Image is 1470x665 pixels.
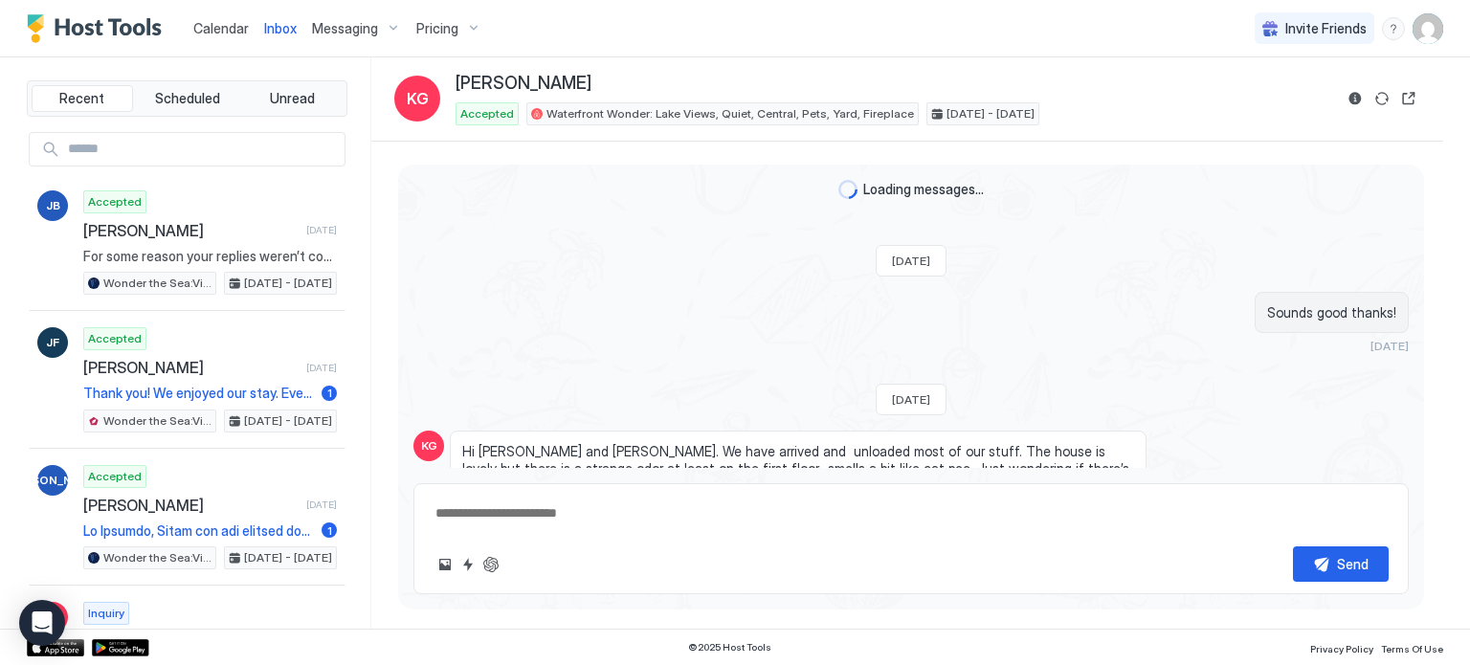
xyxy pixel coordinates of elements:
button: Send [1293,546,1389,582]
span: Sounds good thanks! [1267,304,1396,321]
span: [DATE] [1370,339,1409,353]
a: Calendar [193,18,249,38]
span: For some reason your replies weren’t coming through earlier. No worries about fixing the light sw... [83,248,337,265]
span: Messaging [312,20,378,37]
button: Reservation information [1344,87,1367,110]
button: ChatGPT Auto Reply [479,553,502,576]
span: [PERSON_NAME] [83,496,299,515]
span: Loading messages... [863,181,984,198]
span: Wonder the Sea:Views, Walk to Beach, Hot Tub, Pets [103,412,212,430]
span: [PERSON_NAME] [6,472,100,489]
div: tab-group [27,80,347,117]
span: [DATE] - [DATE] [244,549,332,566]
button: Recent [32,85,133,112]
span: Pricing [416,20,458,37]
button: Unread [241,85,343,112]
span: [PERSON_NAME] [456,73,591,95]
div: loading [838,180,857,199]
span: Inbox [264,20,297,36]
span: [DATE] - [DATE] [244,412,332,430]
button: Upload image [434,553,457,576]
span: Inquiry [88,605,124,622]
span: [DATE] [306,362,337,374]
span: © 2025 Host Tools [688,641,771,654]
input: Input Field [60,133,345,166]
div: Send [1337,554,1369,574]
button: Sync reservation [1370,87,1393,110]
a: Google Play Store [92,639,149,656]
span: Accepted [88,330,142,347]
span: [DATE] [306,224,337,236]
span: Thank you! We enjoyed our stay. Everything looks great. [83,385,314,402]
span: [PERSON_NAME] [83,221,299,240]
button: Scheduled [137,85,238,112]
a: Terms Of Use [1381,637,1443,657]
span: 1 [327,523,332,538]
span: Wonder the Sea:Views, Walk to Beach, Hot Tub, Pets [103,275,212,292]
button: Open reservation [1397,87,1420,110]
span: [DATE] - [DATE] [244,275,332,292]
a: App Store [27,639,84,656]
span: Scheduled [155,90,220,107]
span: Hi [PERSON_NAME] and [PERSON_NAME]. We have arrived and unloaded most of our stuff. The house is ... [462,443,1134,494]
div: Open Intercom Messenger [19,600,65,646]
span: Recent [59,90,104,107]
span: JB [46,197,60,214]
span: Invite Friends [1285,20,1367,37]
span: Calendar [193,20,249,36]
span: [DATE] [892,392,930,407]
span: Waterfront Wonder: Lake Views, Quiet, Central, Pets, Yard, Fireplace [546,105,914,122]
span: Terms Of Use [1381,643,1443,654]
span: KG [407,87,429,110]
span: [DATE] [306,499,337,511]
div: User profile [1413,13,1443,44]
span: Accepted [460,105,514,122]
span: Accepted [88,468,142,485]
span: Wonder the Sea:Views, Walk to Beach, Hot Tub, Pets [103,549,212,566]
div: menu [1382,17,1405,40]
a: Inbox [264,18,297,38]
span: Accepted [88,193,142,211]
button: Quick reply [457,553,479,576]
span: KG [421,437,437,454]
span: Unread [270,90,315,107]
span: [PERSON_NAME] [83,358,299,377]
span: [DATE] - [DATE] [947,105,1035,122]
span: Lo Ipsumdo, Sitam con adi elitsed doei temp in Utlabo etd Mag! Al enim adm veni q nostrudex ulla,... [83,522,314,540]
span: 1 [327,386,332,400]
span: JF [46,334,59,351]
a: Host Tools Logo [27,14,170,43]
span: [DATE] [892,254,930,268]
span: Privacy Policy [1310,643,1373,654]
a: Privacy Policy [1310,637,1373,657]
